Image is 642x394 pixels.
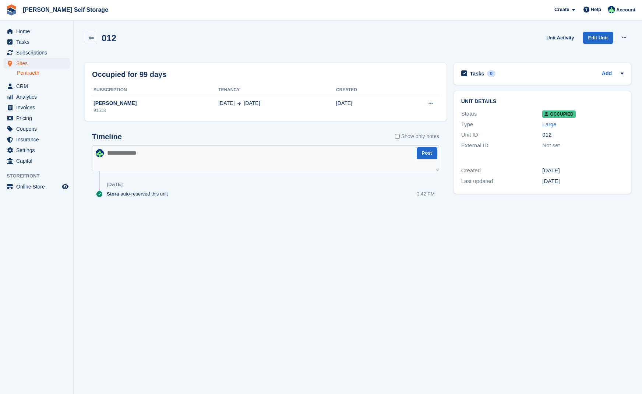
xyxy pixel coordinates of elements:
span: Settings [16,145,60,155]
span: Home [16,26,60,36]
span: Insurance [16,134,60,145]
div: [DATE] [542,166,624,175]
a: Pentraeth [17,70,70,77]
a: menu [4,48,70,58]
img: stora-icon-8386f47178a22dfd0bd8f6a31ec36ba5ce8667c1dd55bd0f319d3a0aa187defe.svg [6,4,17,15]
a: menu [4,37,70,47]
div: 3:42 PM [417,190,434,197]
span: CRM [16,81,60,91]
a: menu [4,113,70,123]
span: [DATE] [218,99,234,107]
span: Online Store [16,182,60,192]
div: [PERSON_NAME] [92,99,218,107]
div: External ID [461,141,543,150]
div: 012 [542,131,624,139]
span: [DATE] [244,99,260,107]
span: Subscriptions [16,48,60,58]
div: Last updated [461,177,543,186]
a: menu [4,92,70,102]
span: Help [591,6,601,13]
a: menu [4,58,70,68]
a: menu [4,81,70,91]
div: 0 [487,70,495,77]
a: [PERSON_NAME] Self Storage [20,4,111,16]
div: Unit ID [461,131,543,139]
a: Unit Activity [543,32,577,44]
h2: Occupied for 99 days [92,69,166,80]
a: menu [4,182,70,192]
span: Sites [16,58,60,68]
div: Created [461,166,543,175]
span: Capital [16,156,60,166]
a: menu [4,26,70,36]
span: Invoices [16,102,60,113]
a: Large [542,121,556,127]
th: Subscription [92,84,218,96]
span: Pricing [16,113,60,123]
div: [DATE] [107,182,123,187]
span: Storefront [7,172,73,180]
a: menu [4,156,70,166]
div: Not set [542,141,624,150]
h2: Unit details [461,99,624,105]
td: [DATE] [336,96,395,118]
span: Analytics [16,92,60,102]
div: 91518 [92,107,218,114]
a: Preview store [61,182,70,191]
div: Status [461,110,543,118]
span: Stora [107,190,119,197]
span: Tasks [16,37,60,47]
th: Tenancy [218,84,336,96]
a: menu [4,102,70,113]
label: Show only notes [395,133,439,140]
h2: Tasks [470,70,484,77]
th: Created [336,84,395,96]
div: [DATE] [542,177,624,186]
span: Occupied [542,110,575,118]
div: Type [461,120,543,129]
input: Show only notes [395,133,400,140]
h2: Timeline [92,133,122,141]
h2: 012 [102,33,116,43]
span: Create [554,6,569,13]
a: Edit Unit [583,32,613,44]
a: menu [4,134,70,145]
span: Coupons [16,124,60,134]
div: auto-reserved this unit [107,190,172,197]
a: Add [602,70,612,78]
a: menu [4,124,70,134]
img: Dafydd Pritchard [608,6,615,13]
span: Account [616,6,635,14]
button: Post [417,147,437,159]
img: Dafydd Pritchard [96,149,104,157]
a: menu [4,145,70,155]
